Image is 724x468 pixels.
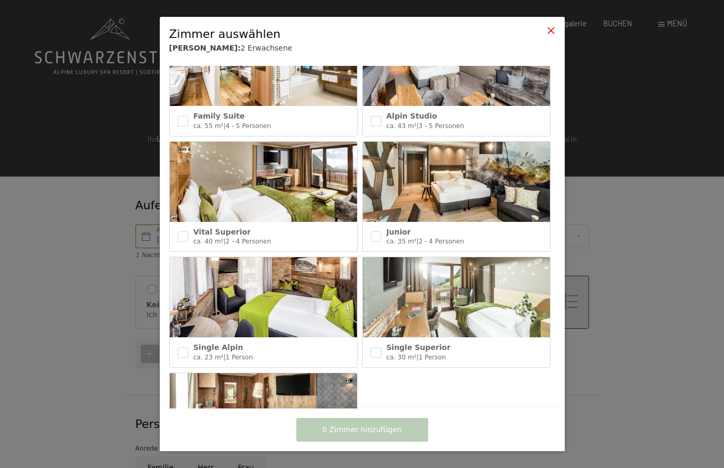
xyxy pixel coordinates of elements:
[194,228,251,236] span: Vital Superior
[194,122,224,130] span: ca. 55 m²
[194,354,224,361] span: ca. 23 m²
[387,343,451,352] span: Single Superior
[194,112,245,120] span: Family Suite
[419,122,464,130] span: 3 - 5 Personen
[387,228,411,236] span: Junior
[387,354,417,361] span: ca. 30 m²
[224,122,226,130] span: |
[224,238,226,245] span: |
[387,122,417,130] span: ca. 43 m²
[387,112,437,120] span: Alpin Studio
[224,354,226,361] span: |
[170,373,357,453] img: Single Relax
[363,26,550,106] img: Alpin Studio
[170,142,357,222] img: Vital Superior
[170,257,357,337] img: Single Alpin
[226,122,271,130] span: 4 - 5 Personen
[417,238,419,245] span: |
[169,26,523,43] div: Zimmer auswählen
[419,354,446,361] span: 1 Person
[169,44,241,52] b: [PERSON_NAME]:
[363,142,550,222] img: Junior
[417,354,419,361] span: |
[419,238,464,245] span: 2 - 4 Personen
[226,238,271,245] span: 2 - 4 Personen
[194,238,224,245] span: ca. 40 m²
[170,26,357,106] img: Family Suite
[240,44,292,52] span: 2 Erwachsene
[194,343,243,352] span: Single Alpin
[417,122,419,130] span: |
[387,238,417,245] span: ca. 35 m²
[363,257,550,337] img: Single Superior
[226,354,253,361] span: 1 Person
